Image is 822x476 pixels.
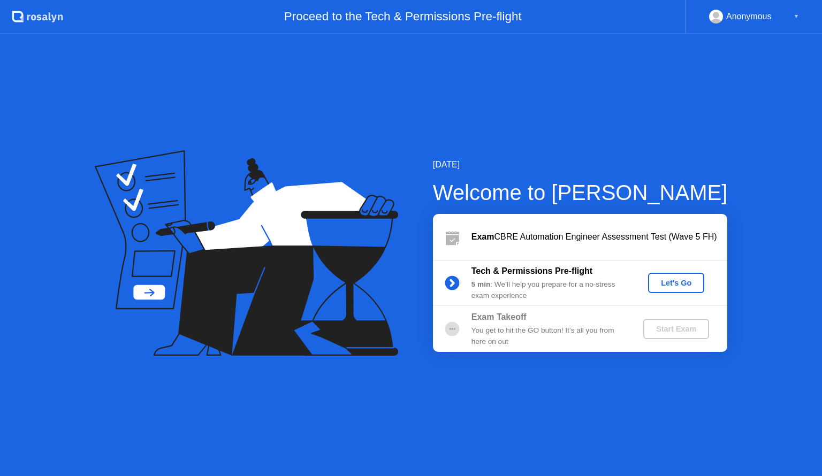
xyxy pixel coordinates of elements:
div: CBRE Automation Engineer Assessment Test (Wave 5 FH) [471,231,727,243]
div: Welcome to [PERSON_NAME] [433,176,728,209]
div: You get to hit the GO button! It’s all you from here on out [471,325,626,347]
b: Tech & Permissions Pre-flight [471,266,592,275]
div: [DATE] [433,158,728,171]
b: 5 min [471,280,491,288]
b: Exam Takeoff [471,312,527,321]
div: Start Exam [648,325,705,333]
button: Let's Go [648,273,704,293]
div: : We’ll help you prepare for a no-stress exam experience [471,279,626,301]
div: ▼ [794,10,799,24]
button: Start Exam [643,319,709,339]
b: Exam [471,232,494,241]
div: Anonymous [726,10,772,24]
div: Let's Go [652,279,700,287]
